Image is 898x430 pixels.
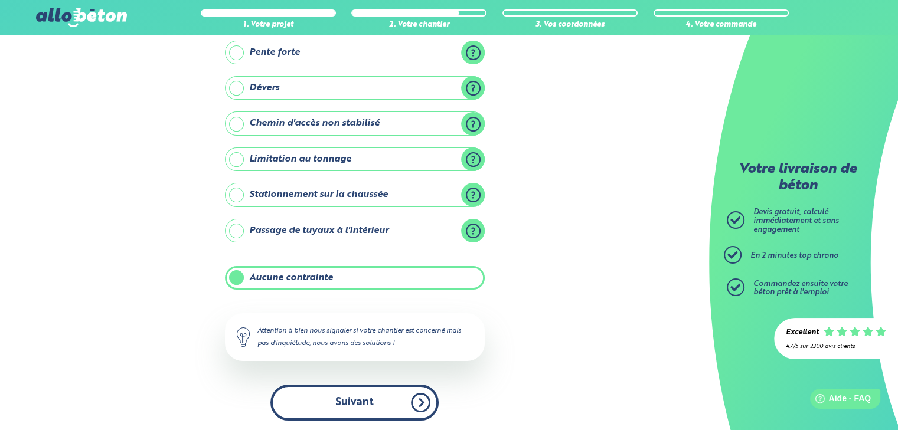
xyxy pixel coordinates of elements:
[270,385,439,421] button: Suivant
[225,313,485,360] div: Attention à bien nous signaler si votre chantier est concerné mais pas d'inquiétude, nous avons d...
[750,252,838,260] span: En 2 minutes top chrono
[201,21,336,29] div: 1. Votre projet
[225,41,485,64] label: Pente forte
[753,280,848,297] span: Commandez ensuite votre béton prêt à l'emploi
[225,76,485,100] label: Dévers
[225,266,485,290] label: Aucune contrainte
[225,219,485,242] label: Passage de tuyaux à l'intérieur
[654,21,789,29] div: 4. Votre commande
[793,384,885,417] iframe: Help widget launcher
[36,8,127,27] img: allobéton
[225,183,485,206] label: Stationnement sur la chaussée
[351,21,486,29] div: 2. Votre chantier
[225,111,485,135] label: Chemin d'accès non stabilisé
[225,147,485,171] label: Limitation au tonnage
[786,329,819,337] div: Excellent
[730,162,866,194] p: Votre livraison de béton
[502,21,638,29] div: 3. Vos coordonnées
[753,208,839,233] span: Devis gratuit, calculé immédiatement et sans engagement
[786,343,886,350] div: 4.7/5 sur 2300 avis clients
